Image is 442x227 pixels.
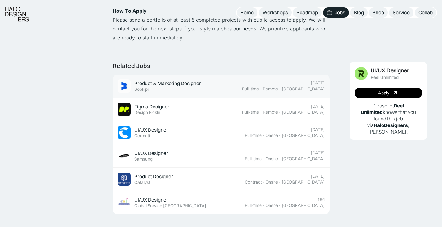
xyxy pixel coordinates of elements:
div: Onsite [266,133,278,138]
img: Job Image [118,149,131,162]
div: Onsite [266,179,278,185]
div: Workshops [262,9,288,16]
img: Job Image [355,67,368,80]
img: Job Image [118,173,131,186]
div: Onsite [266,203,278,208]
div: Home [240,9,254,16]
div: [DATE] [311,174,325,179]
div: [GEOGRAPHIC_DATA] [282,86,325,92]
div: Remote [263,110,278,115]
a: Jobs [323,7,349,18]
a: Service [389,7,413,18]
div: [GEOGRAPHIC_DATA] [282,110,325,115]
a: Collab [415,7,436,18]
div: [GEOGRAPHIC_DATA] [282,156,325,161]
div: [DATE] [311,150,325,156]
a: Job ImageFigma DesignerDesign Pickle[DATE]Full-time·Remote·[GEOGRAPHIC_DATA] [113,98,330,121]
div: [DATE] [311,80,325,86]
div: Cermati [134,133,150,138]
a: Apply [355,88,422,98]
div: [GEOGRAPHIC_DATA] [282,179,325,185]
div: Full-time [245,156,262,161]
div: Global Service [GEOGRAPHIC_DATA] [134,203,206,208]
div: Related Jobs [113,62,150,70]
div: Blog [354,9,364,16]
div: · [262,156,265,161]
div: · [279,179,281,185]
b: Reel Unlimited [361,102,404,115]
a: Job ImageProduct & Marketing DesignerBookipi[DATE]Full-time·Remote·[GEOGRAPHIC_DATA] [113,75,330,98]
div: Full-time [242,86,259,92]
p: Please send a portfolio of at least 5 completed projects with public access to apply. We will con... [113,16,330,42]
a: Job ImageUI/UX DesignerCermati[DATE]Full-time·Onsite·[GEOGRAPHIC_DATA] [113,121,330,144]
div: Catalyst [134,180,150,185]
div: Product Designer [134,173,173,180]
div: · [260,110,262,115]
div: · [262,203,265,208]
div: · [262,179,265,185]
div: · [279,203,281,208]
div: Reel Unlimited [371,75,399,80]
a: Job ImageProduct DesignerCatalyst[DATE]Contract·Onsite·[GEOGRAPHIC_DATA] [113,168,330,191]
a: Job ImageUI/UX DesignerGlobal Service [GEOGRAPHIC_DATA]16dFull-time·Onsite·[GEOGRAPHIC_DATA] [113,191,330,214]
div: Samsung [134,157,153,162]
div: [DATE] [311,104,325,109]
div: Remote [263,86,278,92]
div: Collab [418,9,433,16]
div: Full-time [245,133,262,138]
img: Job Image [118,196,131,209]
div: Onsite [266,156,278,161]
a: Roadmap [293,7,322,18]
div: Figma Designer [134,103,169,110]
div: [GEOGRAPHIC_DATA] [282,203,325,208]
div: Product & Marketing Designer [134,80,201,87]
div: · [279,156,281,161]
div: Full-time [242,110,259,115]
div: Design Pickle [134,110,160,115]
img: Job Image [118,79,131,93]
div: Apply [378,90,389,96]
b: HaloDesigners [374,122,408,128]
a: Home [237,7,257,18]
div: 16d [317,197,325,202]
div: UI/UX Designer [371,67,409,74]
div: · [279,86,281,92]
div: Full-time [245,203,262,208]
div: UI/UX Designer [134,197,168,203]
img: Job Image [118,126,131,139]
strong: How To Apply [113,8,147,14]
p: ‍ [113,7,330,16]
a: Job ImageUI/UX DesignerSamsung[DATE]Full-time·Onsite·[GEOGRAPHIC_DATA] [113,144,330,168]
div: · [279,110,281,115]
div: Bookipi [134,87,149,92]
p: Please let knows that you found this job via , [PERSON_NAME]! [355,102,422,135]
div: Contract [245,179,262,185]
div: Roadmap [297,9,318,16]
div: Service [393,9,410,16]
a: Shop [369,7,388,18]
div: [GEOGRAPHIC_DATA] [282,133,325,138]
div: · [262,133,265,138]
div: · [279,133,281,138]
img: Job Image [118,103,131,116]
div: [DATE] [311,127,325,132]
div: UI/UX Designer [134,127,168,133]
div: Jobs [335,9,345,16]
div: · [260,86,262,92]
a: Workshops [259,7,292,18]
div: UI/UX Designer [134,150,168,157]
a: Blog [350,7,368,18]
div: Shop [373,9,384,16]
